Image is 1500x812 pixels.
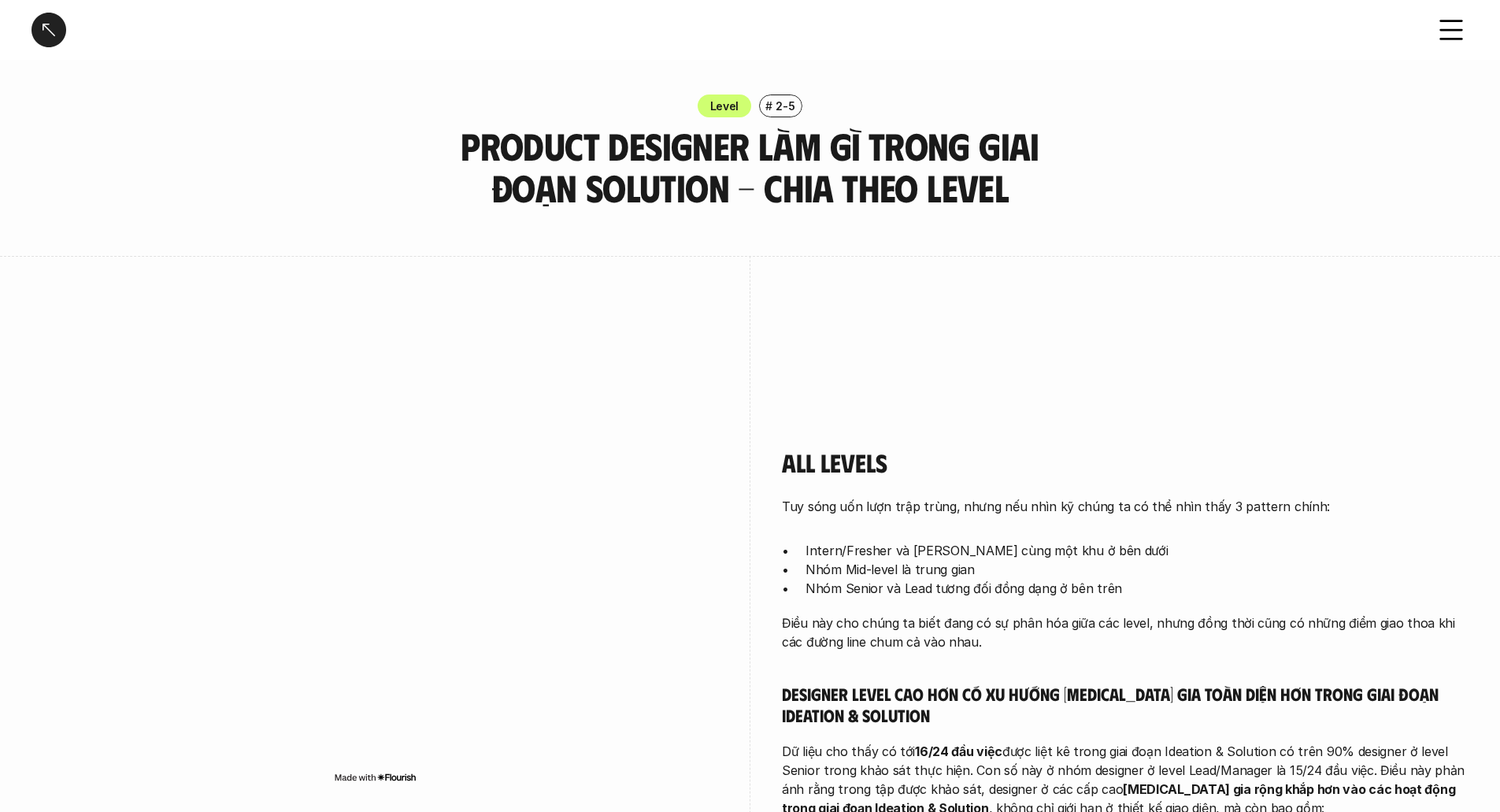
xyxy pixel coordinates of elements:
iframe: Interactive or visual content [31,295,718,768]
img: Made with Flourish [334,771,417,784]
p: Các đầu việc mang tính thực thi được thực hiện phổ biến ở mọi level trong tập được khảo sát. Tron... [807,356,1443,413]
p: Nhóm Mid-level là trung gian [806,560,1469,579]
p: 2-5 [776,98,794,114]
h5: overview [829,322,901,344]
p: Tuy sóng uốn lượn trập trùng, nhưng nếu nhìn kỹ chúng ta có thể nhìn thấy 3 pattern chính: [782,497,1469,516]
p: Nhóm Senior và Lead tương đối đồng dạng ở bên trên [806,579,1469,598]
h4: All Levels [782,447,1469,477]
h6: # [765,100,772,112]
p: Intern/Fresher và [PERSON_NAME] cùng một khu ở bên dưới [806,541,1469,560]
strong: 16/24 đầu việc [915,743,1002,759]
h3: Product Designer làm gì trong giai đoạn Solution - Chia theo Level [416,125,1085,209]
p: Level [710,98,739,114]
p: Điều này cho chúng ta biết đang có sự phân hóa giữa các level, nhưng đồng thời cũng có những điểm... [782,614,1469,651]
h5: Designer level cao hơn có xu hướng [MEDICAL_DATA] gia toàn diện hơn trong giai đoạn Ideation & So... [782,683,1469,726]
